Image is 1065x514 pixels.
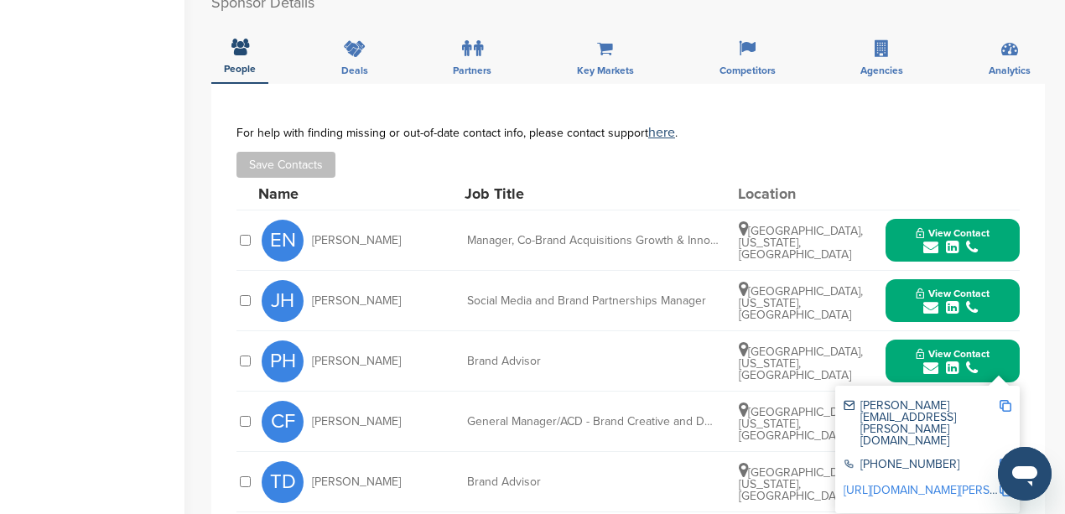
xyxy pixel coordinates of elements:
button: View Contact [896,336,1010,387]
span: CF [262,401,304,443]
span: TD [262,461,304,503]
button: View Contact [896,215,1010,266]
span: [GEOGRAPHIC_DATA], [US_STATE], [GEOGRAPHIC_DATA] [739,284,863,322]
span: View Contact [916,348,990,360]
span: Partners [453,65,491,75]
button: Save Contacts [236,152,335,178]
iframe: Button to launch messaging window [998,447,1052,501]
div: Social Media and Brand Partnerships Manager [467,295,719,307]
div: Location [738,186,864,201]
div: For help with finding missing or out-of-date contact info, please contact support . [236,126,1020,139]
span: Key Markets [577,65,634,75]
div: Brand Advisor [467,356,719,367]
div: Job Title [465,186,716,201]
span: [PERSON_NAME] [312,476,401,488]
div: General Manager/ACD - Brand Creative and Design at Delta Air Lines [467,416,719,428]
button: View Contact [896,276,1010,326]
span: Analytics [989,65,1031,75]
div: Manager, Co-Brand Acquisitions Growth & Innovation [467,235,719,247]
div: Brand Advisor [467,476,719,488]
span: [PERSON_NAME] [312,295,401,307]
span: EN [262,220,304,262]
span: [PERSON_NAME] [312,235,401,247]
span: Agencies [860,65,903,75]
span: [PERSON_NAME] [312,356,401,367]
span: [GEOGRAPHIC_DATA], [US_STATE], [GEOGRAPHIC_DATA] [739,405,863,443]
span: JH [262,280,304,322]
a: [URL][DOMAIN_NAME][PERSON_NAME] [844,483,1048,497]
img: Copy [1000,400,1011,412]
span: Competitors [720,65,776,75]
span: People [224,64,256,74]
div: [PHONE_NUMBER] [844,459,999,473]
span: [GEOGRAPHIC_DATA], [US_STATE], [GEOGRAPHIC_DATA] [739,465,863,503]
span: View Contact [916,227,990,239]
div: [PERSON_NAME][EMAIL_ADDRESS][PERSON_NAME][DOMAIN_NAME] [844,400,999,447]
img: Copy [1000,459,1011,470]
span: View Contact [916,288,990,299]
span: [GEOGRAPHIC_DATA], [US_STATE], [GEOGRAPHIC_DATA] [739,224,863,262]
span: [GEOGRAPHIC_DATA], [US_STATE], [GEOGRAPHIC_DATA] [739,345,863,382]
span: PH [262,340,304,382]
a: here [648,124,675,141]
span: [PERSON_NAME] [312,416,401,428]
img: Copy [1000,485,1011,496]
span: Deals [341,65,368,75]
div: Name [258,186,443,201]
